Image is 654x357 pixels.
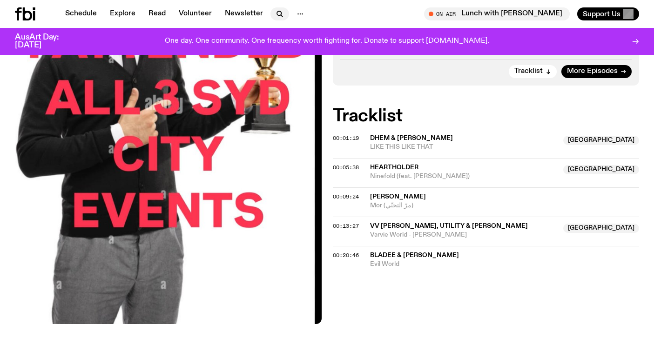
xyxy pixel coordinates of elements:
a: Schedule [60,7,102,20]
span: 00:05:38 [333,164,359,171]
button: On AirLunch with [PERSON_NAME] [424,7,570,20]
span: More Episodes [567,68,618,75]
h3: AusArt Day: [DATE] [15,33,74,49]
span: Tracklist [514,68,543,75]
span: Bladee & [PERSON_NAME] [370,252,459,258]
span: Vv [PERSON_NAME], UTILITY & [PERSON_NAME] [370,223,528,229]
button: Tracklist [509,65,557,78]
a: Explore [104,7,141,20]
span: DHEM & [PERSON_NAME] [370,135,453,141]
span: [GEOGRAPHIC_DATA] [563,224,639,233]
span: 00:09:24 [333,193,359,200]
span: [PERSON_NAME] [370,193,426,200]
a: Read [143,7,171,20]
span: 00:20:46 [333,251,359,259]
span: Varvie World - [PERSON_NAME] [370,231,558,239]
span: Mor (مرّ التجنّي) [370,201,640,210]
button: Support Us [577,7,639,20]
h2: Tracklist [333,108,640,125]
span: 00:01:19 [333,134,359,142]
a: More Episodes [561,65,632,78]
span: 00:13:27 [333,222,359,230]
span: LIKE THIS LIKE THAT [370,143,558,152]
span: Support Us [583,10,620,18]
span: Ninefold (feat. [PERSON_NAME]) [370,172,558,181]
span: Evil World [370,260,640,269]
p: One day. One community. One frequency worth fighting for. Donate to support [DOMAIN_NAME]. [165,37,489,46]
span: heartholder [370,164,418,171]
span: [GEOGRAPHIC_DATA] [563,165,639,174]
a: Newsletter [219,7,269,20]
a: Volunteer [173,7,217,20]
span: [GEOGRAPHIC_DATA] [563,136,639,145]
